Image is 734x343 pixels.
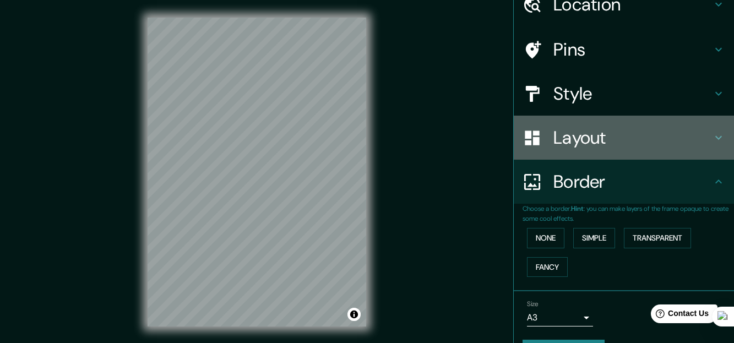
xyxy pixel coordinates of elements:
[527,309,593,326] div: A3
[514,160,734,204] div: Border
[527,300,539,309] label: Size
[148,18,366,326] canvas: Map
[571,204,584,213] b: Hint
[553,83,712,105] h4: Style
[514,72,734,116] div: Style
[573,228,615,248] button: Simple
[553,171,712,193] h4: Border
[347,308,361,321] button: Toggle attribution
[527,257,568,277] button: Fancy
[624,228,691,248] button: Transparent
[553,39,712,61] h4: Pins
[514,28,734,72] div: Pins
[523,204,734,224] p: Choose a border. : you can make layers of the frame opaque to create some cool effects.
[636,300,722,331] iframe: Help widget launcher
[514,116,734,160] div: Layout
[553,127,712,149] h4: Layout
[527,228,564,248] button: None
